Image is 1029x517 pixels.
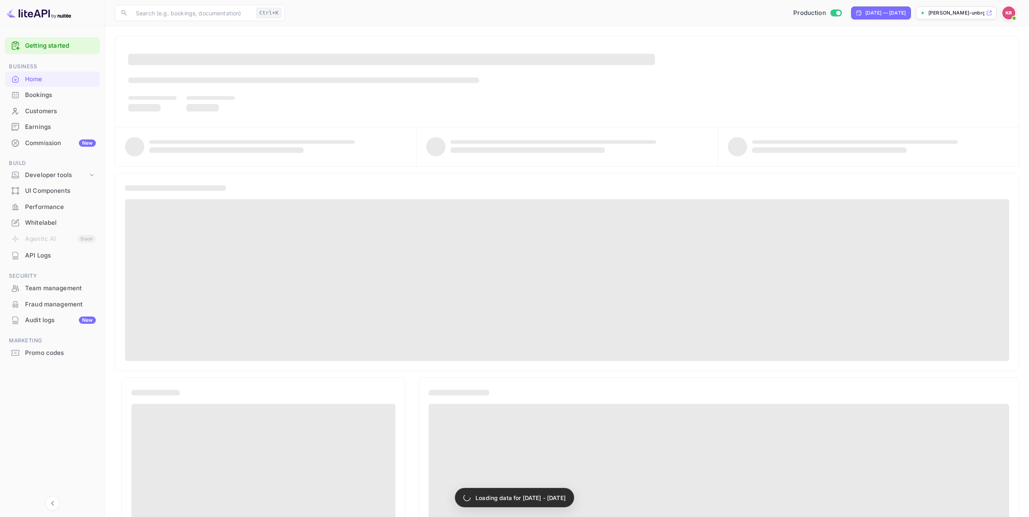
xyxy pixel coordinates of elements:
button: Collapse navigation [45,496,60,511]
div: Customers [5,103,100,119]
div: Ctrl+K [256,8,281,18]
div: Fraud management [25,300,96,309]
div: Team management [5,281,100,296]
a: Home [5,72,100,87]
span: Build [5,159,100,168]
img: LiteAPI logo [6,6,71,19]
div: Customers [25,107,96,116]
a: Fraud management [5,297,100,312]
div: Earnings [25,122,96,132]
a: UI Components [5,183,100,198]
a: Earnings [5,119,100,134]
div: Team management [25,284,96,293]
div: Performance [5,199,100,215]
div: CommissionNew [5,135,100,151]
div: API Logs [25,251,96,260]
div: Bookings [5,87,100,103]
a: API Logs [5,248,100,263]
div: [DATE] — [DATE] [865,9,906,17]
div: New [79,317,96,324]
a: Getting started [25,41,96,51]
div: Audit logs [25,316,96,325]
div: Home [5,72,100,87]
span: Production [793,8,826,18]
div: New [79,139,96,147]
div: Developer tools [25,171,88,180]
a: Audit logsNew [5,312,100,327]
div: UI Components [5,183,100,199]
input: Search (e.g. bookings, documentation) [131,5,253,21]
div: Commission [25,139,96,148]
div: Bookings [25,91,96,100]
span: Business [5,62,100,71]
a: Bookings [5,87,100,102]
div: API Logs [5,248,100,264]
a: Performance [5,199,100,214]
div: Promo codes [5,345,100,361]
div: Home [25,75,96,84]
a: CommissionNew [5,135,100,150]
p: Loading data for [DATE] - [DATE] [475,494,566,502]
a: Team management [5,281,100,295]
a: Promo codes [5,345,100,360]
div: Whitelabel [5,215,100,231]
div: Promo codes [25,348,96,358]
div: Earnings [5,119,100,135]
div: Getting started [5,38,100,54]
div: Whitelabel [25,218,96,228]
a: Whitelabel [5,215,100,230]
img: Kobus Roux [1002,6,1015,19]
div: Developer tools [5,168,100,182]
div: Audit logsNew [5,312,100,328]
div: Switch to Sandbox mode [790,8,845,18]
span: Marketing [5,336,100,345]
span: Security [5,272,100,281]
a: Customers [5,103,100,118]
div: UI Components [25,186,96,196]
p: [PERSON_NAME]-unbrg.[PERSON_NAME]... [928,9,985,17]
div: Performance [25,203,96,212]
